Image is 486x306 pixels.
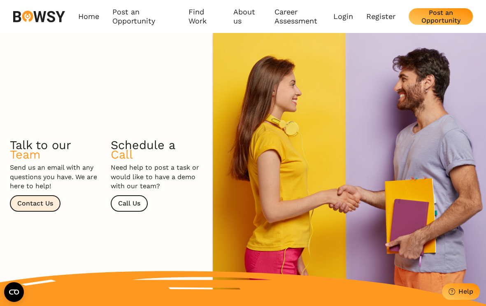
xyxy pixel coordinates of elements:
[17,199,53,207] div: Contact Us
[111,140,175,159] h1: Schedule a
[442,283,480,300] button: Help
[10,163,100,191] p: Send us an email with any questions you have. We are here to help!
[10,195,60,212] button: Contact Us
[333,12,353,21] a: Login
[10,147,40,161] span: Team
[274,7,333,26] a: Career Assessment
[10,140,71,159] h1: Talk to our
[13,11,65,22] img: svg%3e
[118,199,140,207] div: Call Us
[409,8,473,25] button: Post an Opportunity
[458,287,473,295] div: Help
[111,163,201,191] p: Need help to post a task or would like to have a demo with our team?
[111,195,148,212] button: Call Us
[4,282,24,302] button: Open CMP widget
[78,7,99,26] a: Home
[415,9,466,24] div: Post an Opportunity
[111,147,133,161] span: Call
[366,12,395,21] a: Register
